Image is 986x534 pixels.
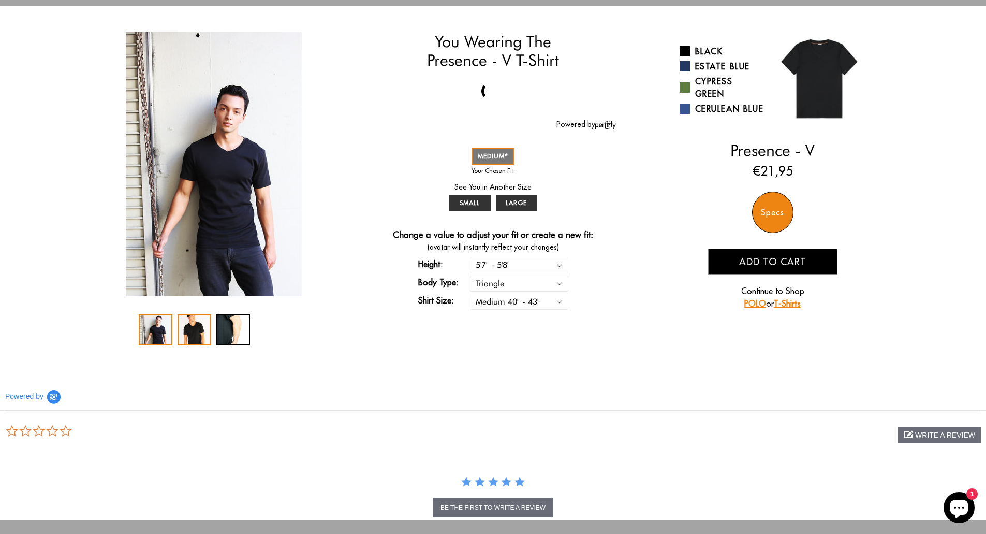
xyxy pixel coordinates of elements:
a: LARGE [496,195,537,211]
div: write a review [898,427,981,443]
button: Add to cart [708,249,837,275]
span: MEDIUM [478,152,508,160]
div: 3 / 3 [216,314,250,345]
a: MEDIUM [472,148,514,165]
a: Black [680,45,765,57]
a: SMALL [449,195,491,211]
img: 01.jpg [773,32,866,125]
a: Cypress Green [680,75,765,100]
a: T-Shirts [774,298,801,309]
h4: Change a value to adjust your fit or create a new fit: [393,229,593,242]
a: Cerulean Blue [680,103,765,115]
h2: Presence - V [680,141,866,160]
ins: €21,95 [753,162,793,180]
label: Height: [418,258,470,270]
span: (avatar will instantly reflect your changes) [370,242,616,253]
div: 1 / 3 [121,32,307,296]
span: Powered by [5,392,43,401]
inbox-online-store-chat: Shopify online store chat [940,492,978,526]
button: be the first to write a review [433,498,553,517]
div: Specs [752,192,793,233]
span: LARGE [506,199,527,207]
a: Powered by [556,120,616,129]
label: Body Type: [418,276,470,288]
span: SMALL [460,199,480,207]
span: Add to cart [739,256,806,268]
div: 2 / 3 [178,314,211,345]
img: perfitly-logo_73ae6c82-e2e3-4a36-81b1-9e913f6ac5a1.png [595,121,616,129]
a: Estate Blue [680,60,765,73]
label: Shirt Size: [418,294,470,307]
a: POLO [744,298,766,309]
span: write a review [915,431,975,439]
img: IMG_2089_copy_1024x1024_2x_942a6603-54c1-4003-9c8f-5ff6a8ea1aac_340x.jpg [126,32,302,296]
p: Continue to Shop or [708,285,837,310]
h1: You Wearing The Presence - V T-Shirt [370,32,616,70]
div: 1 / 3 [139,314,172,345]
